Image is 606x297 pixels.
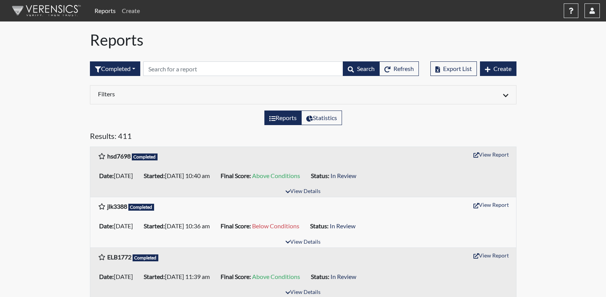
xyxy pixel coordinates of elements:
span: In Review [330,172,356,179]
h5: Results: 411 [90,131,516,144]
b: Status: [311,273,329,280]
span: Search [357,65,375,72]
span: Above Conditions [252,172,300,179]
label: View statistics about completed interviews [301,111,342,125]
li: [DATE] 10:40 am [141,170,217,182]
button: Refresh [379,61,419,76]
button: Create [480,61,516,76]
button: View Details [282,237,324,247]
span: Refresh [393,65,414,72]
button: Completed [90,61,140,76]
h1: Reports [90,31,516,49]
li: [DATE] 11:39 am [141,271,217,283]
button: View Report [470,199,512,211]
b: Final Score: [221,172,251,179]
b: Status: [310,222,329,229]
span: Above Conditions [252,273,300,280]
b: Started: [144,222,165,229]
span: Completed [132,153,158,160]
a: Reports [91,3,119,18]
b: Final Score: [221,273,251,280]
b: Started: [144,273,165,280]
div: Filter by interview status [90,61,140,76]
b: Date: [99,273,114,280]
b: ELB1772 [107,253,131,261]
li: [DATE] [96,170,141,182]
span: Completed [133,254,159,261]
b: hsd7698 [107,152,131,160]
li: [DATE] [96,220,141,232]
li: [DATE] [96,271,141,283]
a: Create [119,3,143,18]
b: Started: [144,172,165,179]
h6: Filters [98,90,297,97]
span: Below Conditions [252,222,299,229]
span: Create [493,65,511,72]
button: View Report [470,148,512,160]
span: In Review [330,222,355,229]
span: Export List [443,65,472,72]
b: Date: [99,222,114,229]
button: Export List [430,61,477,76]
button: View Details [282,186,324,197]
b: Final Score: [221,222,251,229]
span: In Review [330,273,356,280]
div: Click to expand/collapse filters [92,90,514,99]
span: Completed [128,204,154,211]
b: Status: [311,172,329,179]
li: [DATE] 10:36 am [141,220,217,232]
button: View Report [470,249,512,261]
b: Date: [99,172,114,179]
label: View the list of reports [264,111,302,125]
input: Search by Registration ID, Interview Number, or Investigation Name. [143,61,343,76]
button: Search [343,61,380,76]
b: jlk3388 [107,203,127,210]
